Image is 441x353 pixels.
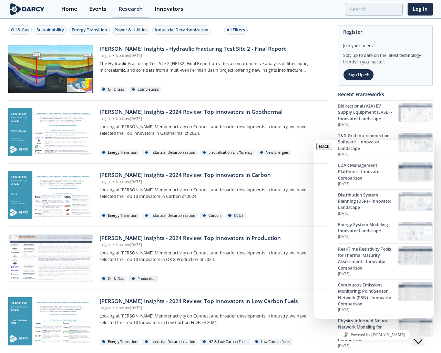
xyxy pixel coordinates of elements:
[253,339,293,345] div: Low Carbon Fuels
[100,276,127,282] div: Oil & Gas
[100,171,323,179] div: [PERSON_NAME] Insights - 2024 Review: Top Innovators in Carbon
[100,313,323,326] p: Looking at [PERSON_NAME] Member activity on Connect and broader developments in industry, we have...
[338,100,433,130] a: Bidirectional (V2X) EV Supply Equipment (EVSE) - Innovator Landscape [DATE] Bidirectional (V2X) E...
[100,305,323,311] p: Insight Updated [DATE]
[100,108,323,116] div: [PERSON_NAME] Insights - 2024 Review: Top Innovators in Geothermal
[112,26,150,35] button: Power & Utilities
[119,6,143,12] div: Research
[100,45,323,53] div: [PERSON_NAME] Insights - Hydraulic Fracturing Test Site 2 - Final Report
[112,179,116,184] span: •
[8,3,46,15] img: logo-wide.svg
[224,26,248,35] button: All Filters
[343,49,428,65] div: Stay up to date on the latest technology trends in your sector.
[112,53,116,58] span: •
[338,122,398,128] p: [DATE]
[8,234,328,282] a: Darcy Insights - 2024 Review: Top Innovators in Production preview [PERSON_NAME] Insights - 2024 ...
[345,3,403,16] input: Advanced Search
[100,150,140,156] div: Energy Transition
[69,26,110,35] button: Energy Transition
[37,27,64,33] div: Sustainability
[100,187,323,200] p: Looking at [PERSON_NAME] Member activity on Connect and broader developments in industry, we have...
[8,171,328,219] a: Darcy Insights - 2024 Review: Top Innovators in Carbon preview [PERSON_NAME] Insights - 2024 Revi...
[338,103,398,122] div: Bidirectional (V2X) EV Supply Equipment (EVSE) - Innovator Landscape
[114,27,147,33] div: Power & Utilities
[200,339,250,345] div: H2 & Low Carbon Fuels
[100,213,140,219] div: Energy Transition
[100,53,323,59] p: Insight Updated [DATE]
[408,3,433,16] a: Log In
[8,45,328,93] a: Darcy Insights - Hydraulic Fracturing Test Site 2 - Final Report preview [PERSON_NAME] Insights -...
[314,140,434,319] iframe: chat widget
[34,26,67,35] button: Sustainability
[89,6,106,12] div: Events
[155,6,183,12] div: Innovators
[100,124,323,137] p: Looking at [PERSON_NAME] Member activity on Connect and broader developments in industry, we have...
[338,343,398,349] p: [DATE]
[100,61,323,73] p: The Hydraulic Fracturing Test Site 2 (HFTS2) Final Report provides a comprehensive analysis of fi...
[343,38,428,49] div: Join your peers
[314,327,434,343] iframe: chat widget
[200,213,223,219] div: Carbon
[100,179,323,185] p: Insight Updated [DATE]
[61,6,77,12] div: Home
[100,87,127,93] div: Oil & Gas
[100,234,323,242] div: [PERSON_NAME] Insights - 2024 Review: Top Innovators in Production
[142,150,198,156] div: Industrial Decarbonization
[227,27,245,33] div: All Filters
[257,150,291,156] div: New Energies
[112,242,116,247] span: •
[100,297,323,305] div: [PERSON_NAME] Insights - 2024 Review: Top Innovators in Low Carbon Fuels
[129,87,162,93] div: Completions
[100,242,323,248] p: Insight Updated [DATE]
[112,116,116,121] span: •
[338,130,433,160] a: T&D Grid Interconnection Software - Innovator Landscape [DATE] T&D Grid Interconnection Software ...
[100,250,323,263] p: Looking at [PERSON_NAME] Member activity on Connect and broader developments in industry, we have...
[155,27,208,33] div: Industrial Decarbonization
[226,213,246,219] div: CCUS
[100,339,140,345] div: Energy Transition
[142,339,198,345] div: Industrial Decarbonization
[72,27,107,33] div: Energy Transition
[100,116,323,122] p: Insight Updated [DATE]
[200,150,255,156] div: Electrification & Efficiency
[338,88,433,100] div: Recent Frameworks
[129,276,158,282] div: Production
[8,26,32,35] button: Oil & Gas
[343,69,374,81] a: Sign Up
[11,27,29,33] div: Oil & Gas
[338,133,398,152] div: T&D Grid Interconnection Software - Innovator Landscape
[152,26,211,35] button: Industrial Decarbonization
[8,108,328,156] a: Darcy Insights - 2024 Review: Top Innovators in Geothermal preview [PERSON_NAME] Insights - 2024 ...
[8,297,328,345] a: Darcy Insights - 2024 Review: Top Innovators in Low Carbon Fuels preview [PERSON_NAME] Insights -...
[412,325,434,346] iframe: chat widget
[112,305,116,310] span: •
[142,213,198,219] div: Industrial Decarbonization
[343,26,428,38] div: Register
